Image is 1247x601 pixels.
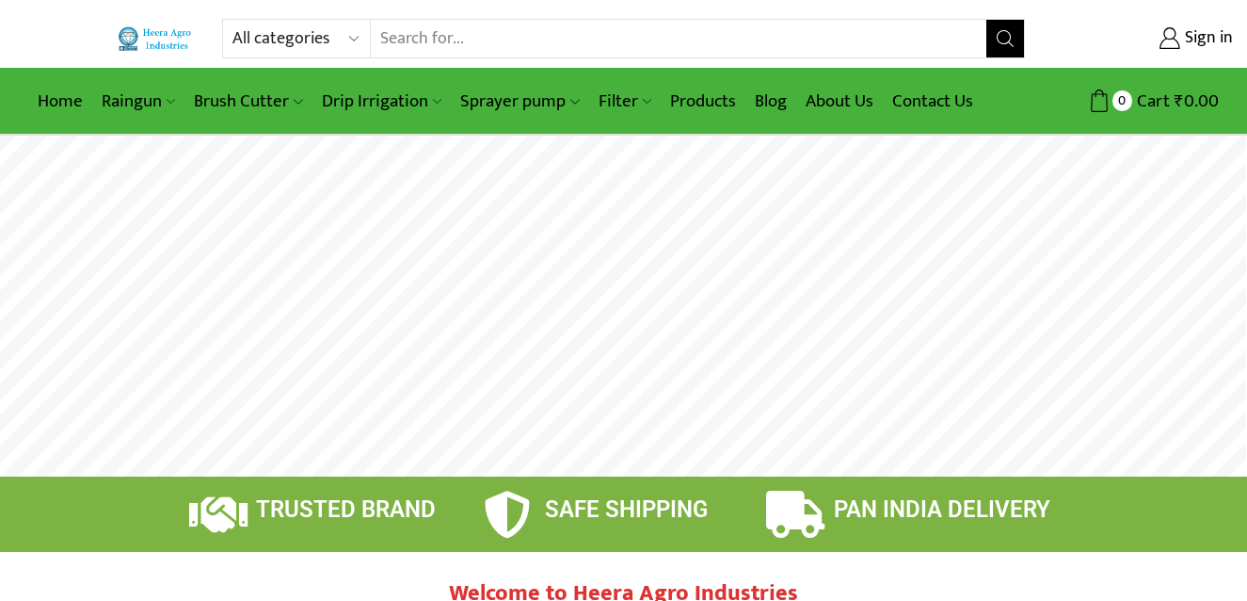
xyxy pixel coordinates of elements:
a: Blog [745,79,796,123]
span: Sign in [1180,26,1233,51]
a: Raingun [92,79,184,123]
span: SAFE SHIPPING [545,496,708,523]
input: Search for... [371,20,986,57]
span: 0 [1112,90,1132,110]
a: About Us [796,79,883,123]
bdi: 0.00 [1175,87,1219,116]
span: PAN INDIA DELIVERY [834,496,1050,523]
a: Sprayer pump [451,79,588,123]
span: Cart [1132,89,1170,114]
a: Home [28,79,92,123]
a: Brush Cutter [184,79,312,123]
a: Sign in [1053,22,1233,56]
a: Drip Irrigation [312,79,451,123]
span: TRUSTED BRAND [256,496,436,523]
span: ₹ [1175,87,1184,116]
a: Products [661,79,745,123]
a: Filter [589,79,661,123]
a: Contact Us [883,79,983,123]
a: 0 Cart ₹0.00 [1044,84,1219,119]
button: Search button [986,20,1024,57]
